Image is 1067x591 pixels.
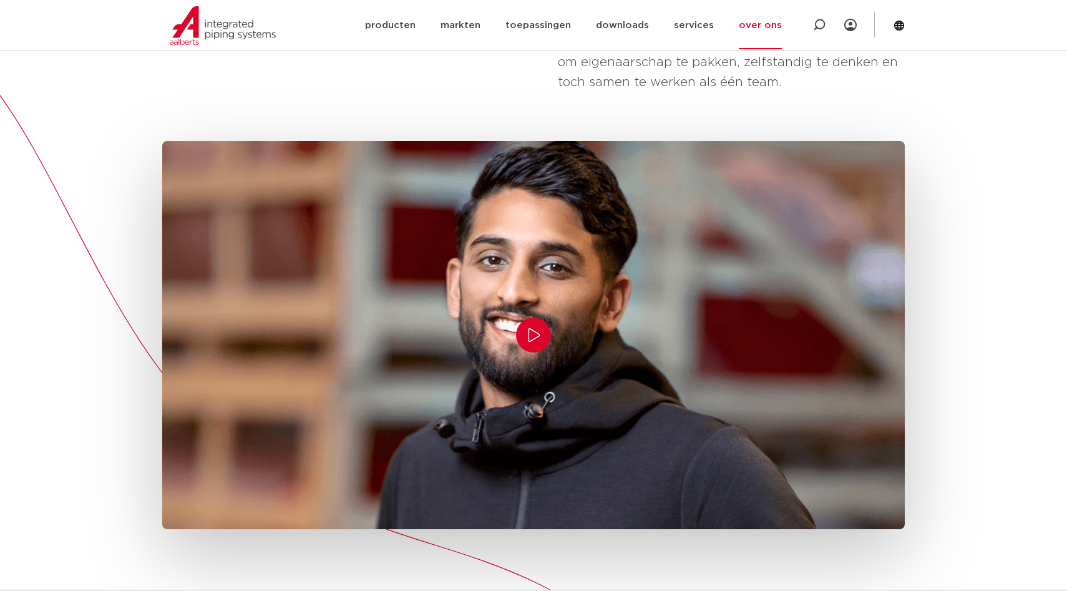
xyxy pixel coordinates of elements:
a: services [674,1,714,49]
a: downloads [596,1,649,49]
a: markten [441,1,480,49]
a: toepassingen [505,1,571,49]
a: over ons [739,1,782,49]
a: producten [365,1,416,49]
nav: Menu [365,1,782,49]
button: Play/Pause [516,318,551,353]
